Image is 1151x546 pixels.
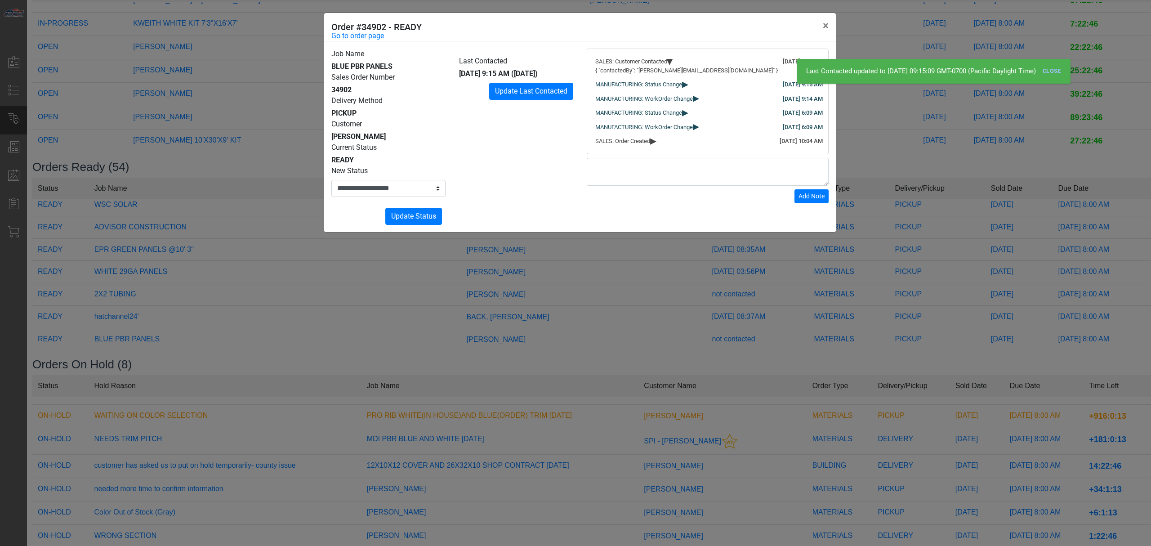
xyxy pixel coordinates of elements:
label: Delivery Method [331,95,383,106]
div: [DATE] 10:04 AM [780,137,823,146]
div: [PERSON_NAME] [331,131,446,142]
div: MANUFACTURING: WorkOrder Change [595,94,820,103]
label: Sales Order Number [331,72,395,83]
div: MANUFACTURING: Status Change [595,80,820,89]
div: SALES: Customer Contacted [595,57,820,66]
a: Go to order page [331,31,384,41]
span: ▸ [668,59,674,65]
span: ▸ [650,138,656,143]
div: [DATE] 9:15 AM [783,80,823,89]
div: MANUFACTURING: Status Change [595,108,820,117]
label: Last Contacted [459,56,507,67]
button: Add Note [794,189,829,203]
div: READY [331,155,446,166]
label: Customer [331,119,362,130]
a: Close [1039,64,1065,79]
span: ▸ [682,81,688,87]
span: Update Status [391,212,436,220]
span: ▸ [693,95,699,101]
span: ▸ [682,109,688,115]
div: Last Contacted updated to [DATE] 09:15:09 GMT-0700 (Pacific Daylight Time) [797,59,1071,84]
div: 34902 [331,85,446,95]
span: ▸ [693,123,699,129]
div: [DATE] 6:09 AM [783,108,823,117]
div: MANUFACTURING: WorkOrder Change [595,123,820,132]
div: { "contactedBy": "[PERSON_NAME][EMAIL_ADDRESS][DOMAIN_NAME]" } [595,66,820,75]
div: SALES: Order Created [595,137,820,146]
label: New Status [331,166,368,176]
button: Close [816,13,836,38]
div: PICKUP [331,108,446,119]
span: [DATE] 9:15 AM ([DATE]) [459,69,538,78]
label: Job Name [331,49,364,59]
div: [DATE] 9:14 AM [783,94,823,103]
span: Add Note [799,192,825,200]
div: [DATE] 9:15 AM [783,57,823,66]
h5: Order #34902 - READY [331,20,422,34]
button: Update Last Contacted [489,83,573,100]
label: Current Status [331,142,377,153]
button: Update Status [385,208,442,225]
div: [DATE] 6:09 AM [783,123,823,132]
span: BLUE PBR PANELS [331,62,393,71]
